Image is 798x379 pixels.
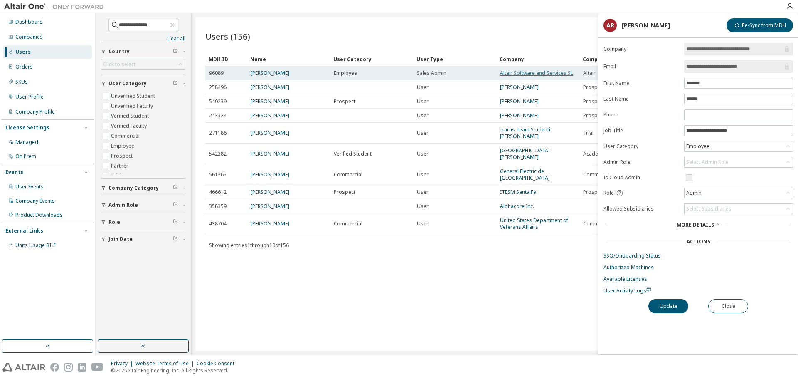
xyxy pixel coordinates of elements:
label: Phone [603,111,679,118]
a: Icarus Team Studenti [PERSON_NAME] [500,126,550,140]
label: Company [603,46,679,52]
span: Clear filter [173,202,178,208]
label: Unverified Faculty [111,101,155,111]
a: [GEOGRAPHIC_DATA][PERSON_NAME] [500,147,550,161]
span: More Details [677,221,714,228]
div: External Links [5,228,43,234]
span: 542382 [209,151,227,157]
span: Showing entries 1 through 10 of 156 [209,242,289,249]
div: Employee [685,142,711,151]
button: Close [708,299,748,313]
a: [PERSON_NAME] [251,171,289,178]
button: Company Category [101,179,185,197]
span: User Category [108,80,147,87]
span: User Activity Logs [603,287,651,294]
div: License Settings [5,124,49,131]
span: 540239 [209,98,227,105]
div: Employee [685,141,793,151]
span: Prospect [583,112,605,119]
div: Product Downloads [15,212,63,218]
span: Clear filter [173,185,178,191]
span: User [417,189,429,196]
div: Events [5,169,23,176]
span: Trial [583,130,594,136]
span: Prospect [583,98,605,105]
button: Admin Role [101,196,185,214]
span: 466612 [209,189,227,196]
span: Clear filter [173,236,178,243]
label: User Category [603,143,679,150]
span: Employee [334,70,357,77]
span: User [417,171,429,178]
div: Dashboard [15,19,43,25]
span: Altair [583,70,596,77]
a: [PERSON_NAME] [251,150,289,157]
span: 271186 [209,130,227,136]
label: Verified Faculty [111,121,148,131]
div: Website Terms of Use [135,360,197,367]
span: Commercial [583,171,612,178]
div: [PERSON_NAME] [622,22,670,29]
div: User Profile [15,94,44,100]
label: Verified Student [111,111,150,121]
label: Commercial [111,131,141,141]
span: Join Date [108,236,133,243]
label: Admin Role [603,159,679,166]
div: User Events [15,183,44,190]
span: Commercial [583,220,612,227]
span: Admin Role [108,202,138,208]
span: 561365 [209,171,227,178]
div: Cookie Consent [197,360,239,367]
img: altair_logo.svg [2,363,45,372]
div: Select Subsidiaries [686,206,731,212]
a: [PERSON_NAME] [500,84,539,91]
span: 438704 [209,220,227,227]
div: Users [15,49,31,55]
span: User [417,220,429,227]
div: MDH ID [209,52,244,66]
div: Actions [687,238,710,245]
img: instagram.svg [64,363,73,372]
span: Commercial [334,171,362,178]
span: Verified Student [334,151,372,157]
a: [PERSON_NAME] [251,203,289,210]
div: User Category [333,52,410,66]
img: youtube.svg [91,363,103,372]
span: Prospect [583,84,605,91]
label: Job Title [603,127,679,134]
div: Managed [15,139,38,146]
span: Units Usage BI [15,242,56,249]
span: Sales Admin [417,70,446,77]
div: On Prem [15,153,36,160]
div: Companies [15,34,43,40]
span: User [417,151,429,157]
button: Role [101,213,185,231]
span: User [417,203,429,210]
button: Update [648,299,688,313]
a: SSO/Onboarding Status [603,253,793,259]
div: Privacy [111,360,135,367]
span: Prospect [583,189,605,196]
button: Join Date [101,230,185,248]
label: Allowed Subsidiaries [603,206,679,212]
a: United States Department of Veterans Affairs [500,217,568,230]
span: Academic [583,151,606,157]
span: 96089 [209,70,224,77]
a: [PERSON_NAME] [251,84,289,91]
span: Clear filter [173,48,178,55]
span: User [417,130,429,136]
div: Select Admin Role [685,157,793,167]
span: 358359 [209,203,227,210]
img: Altair One [4,2,108,11]
div: Click to select [103,61,135,68]
div: Select Admin Role [686,159,729,166]
button: Re-Sync from MDH [727,18,793,32]
span: Country [108,48,130,55]
div: AR [603,19,617,32]
a: Authorized Machines [603,264,793,271]
span: User [417,98,429,105]
img: facebook.svg [50,363,59,372]
div: SKUs [15,79,28,85]
a: [PERSON_NAME] [251,129,289,136]
div: Name [250,52,327,66]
